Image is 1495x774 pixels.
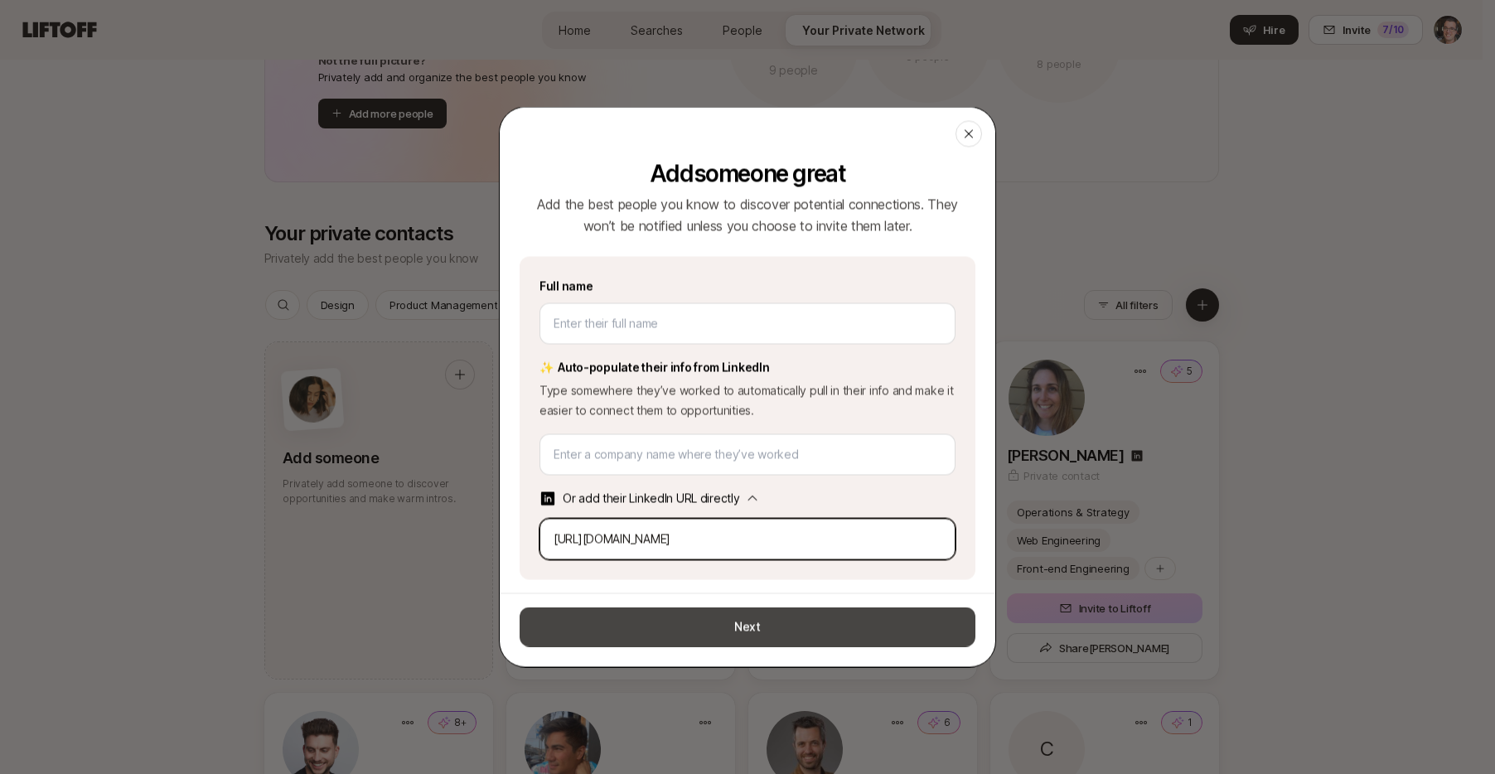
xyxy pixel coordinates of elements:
label: Full name [539,277,956,297]
p: ✨ Auto-populate their info from LinkedIn [539,358,956,378]
input: LinkedIn URL [554,530,941,549]
p: Add the best people you know to discover potential connections. They won’t be notified unless you... [520,194,975,237]
input: Enter their full name [554,314,941,334]
p: Type somewhere they’ve worked to automatically pull in their info and make it easier to connect t... [539,381,956,421]
p: Add someone great [650,161,846,187]
button: Next [520,607,975,647]
input: Enter a company name where they’ve worked [554,445,941,465]
p: Or add their LinkedIn URL directly [563,489,739,509]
